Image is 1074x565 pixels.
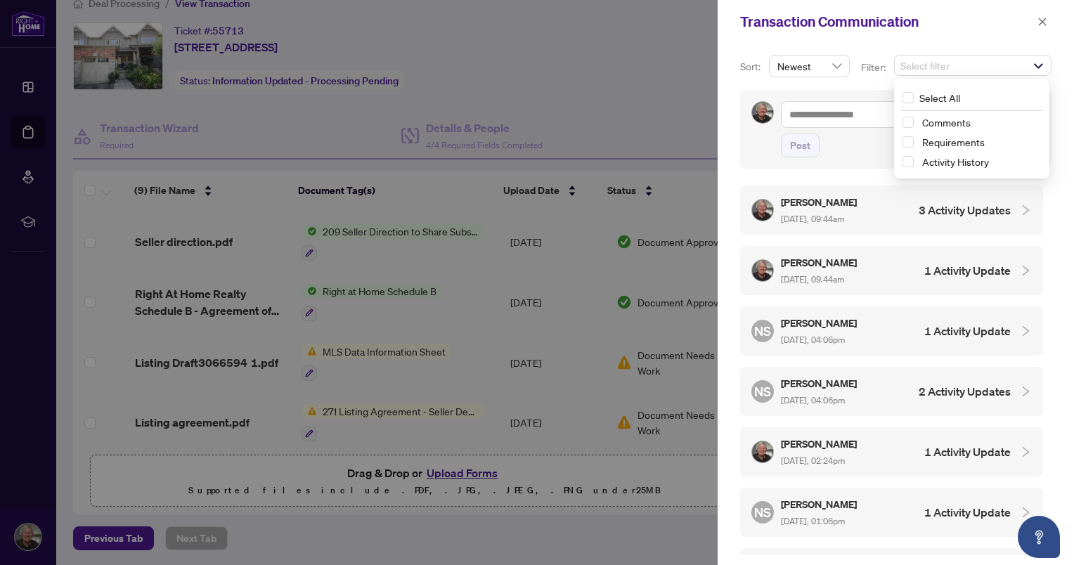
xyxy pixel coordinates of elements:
span: [DATE], 09:44am [781,214,844,224]
span: Select Comments [902,117,914,128]
h4: 1 Activity Update [924,262,1011,279]
span: collapsed [1019,325,1032,337]
span: [DATE], 09:44am [781,274,844,285]
span: collapsed [1019,446,1032,458]
div: Profile Icon[PERSON_NAME] [DATE], 09:44am3 Activity Updates [740,186,1043,235]
h4: 1 Activity Update [924,504,1011,521]
div: Profile Icon[PERSON_NAME] [DATE], 02:24pm1 Activity Update [740,427,1043,476]
img: Profile Icon [752,260,773,281]
h5: [PERSON_NAME] [781,315,859,331]
h5: [PERSON_NAME] [781,436,859,452]
img: Profile Icon [752,102,773,123]
button: Post [781,134,820,157]
span: NS [754,321,771,341]
span: Comments [922,116,971,129]
div: Profile Icon[PERSON_NAME] [DATE], 09:44am1 Activity Update [740,246,1043,295]
h5: [PERSON_NAME] [781,496,859,512]
h4: 2 Activity Updates [919,383,1011,400]
span: Newest [777,56,841,77]
span: Comments [917,114,1041,131]
p: Sort: [740,59,763,74]
img: Profile Icon [752,200,773,221]
span: collapsed [1019,264,1032,277]
img: Profile Icon [752,441,773,462]
span: NS [754,382,771,401]
h5: [PERSON_NAME] [781,254,859,271]
span: [DATE], 04:06pm [781,395,845,405]
h5: [PERSON_NAME] [781,375,859,391]
span: Activity History [917,153,1041,170]
span: Select Activity History [902,156,914,167]
button: Open asap [1018,516,1060,558]
div: NS[PERSON_NAME] [DATE], 04:06pm2 Activity Updates [740,367,1043,416]
h5: [PERSON_NAME] [781,194,859,210]
div: NS[PERSON_NAME] [DATE], 04:06pm1 Activity Update [740,306,1043,356]
span: collapsed [1019,204,1032,216]
span: collapsed [1019,506,1032,519]
h4: 3 Activity Updates [919,202,1011,219]
span: Requirements [922,136,985,148]
span: [DATE], 02:24pm [781,455,845,466]
p: Filter: [861,60,888,75]
span: [DATE], 01:06pm [781,516,845,526]
div: NS[PERSON_NAME] [DATE], 01:06pm1 Activity Update [740,488,1043,537]
h4: 1 Activity Update [924,443,1011,460]
span: [DATE], 04:06pm [781,335,845,345]
span: close [1037,17,1047,27]
span: Activity History [922,155,989,168]
span: collapsed [1019,385,1032,398]
span: Select All [914,90,966,105]
span: Select Requirements [902,136,914,148]
h4: 1 Activity Update [924,323,1011,339]
div: Transaction Communication [740,11,1033,32]
span: Requirements [917,134,1041,150]
span: NS [754,502,771,522]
